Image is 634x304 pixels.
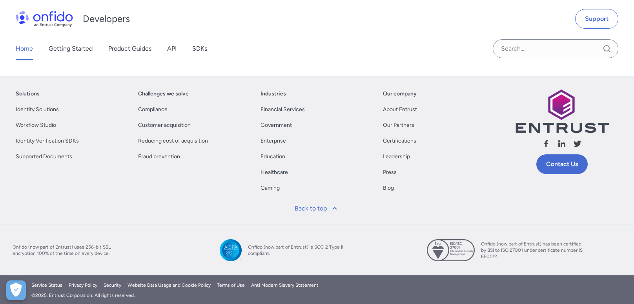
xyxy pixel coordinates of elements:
[138,89,189,99] a: Challenges we solve
[31,282,62,289] a: Service Status
[16,89,40,99] a: Solutions
[220,239,242,261] img: SOC 2 Type II compliant
[128,282,211,289] a: Website Data Usage and Cookie Policy
[69,282,97,289] a: Privacy Policy
[573,139,582,151] a: Follow us X (Twitter)
[16,105,59,114] a: Identity Solutions
[138,136,208,146] a: Reducing cost of acquisition
[138,152,180,161] a: Fraud prevention
[13,244,115,256] span: Onfido (now part of Entrust) uses 256-bit SSL encryption 100% of the time on every device.
[83,13,130,25] h1: Developers
[261,105,305,114] a: Financial Services
[217,282,245,289] a: Terms of Use
[541,139,551,148] svg: Follow us facebook
[138,121,191,130] a: Customer acquisition
[31,292,603,299] div: © 2025 . Entrust Corporation. All rights reserved.
[261,152,285,161] a: Education
[493,39,618,58] input: Onfido search input field
[192,38,207,60] a: SDKs
[573,139,582,148] svg: Follow us X (Twitter)
[383,105,417,114] a: About Entrust
[138,105,168,114] a: Compliance
[383,168,397,177] a: Press
[251,282,319,289] a: Anti Modern Slavery Statement
[515,89,609,133] img: Entrust logo
[575,9,618,29] a: Support
[248,244,350,256] span: Onfido (now part of Entrust) is SOC 2 Type II compliant.
[6,280,26,300] div: Cookie Preferences
[536,154,588,174] a: Contact Us
[261,183,280,193] a: Gaming
[16,136,79,146] a: Identity Verification SDKs
[383,89,417,99] a: Our company
[16,152,72,161] a: Supported Documents
[261,121,292,130] a: Government
[290,199,344,218] a: Back to top
[104,282,121,289] a: Security
[261,89,286,99] a: Industries
[383,121,414,130] a: Our Partners
[481,241,583,260] span: Onfido (now part of Entrust) has been certified by BSI to ISO 27001 under certificate number IS 6...
[167,38,177,60] a: API
[541,139,551,151] a: Follow us facebook
[261,136,286,146] a: Enterprise
[16,121,56,130] a: Workflow Studio
[557,139,567,151] a: Follow us linkedin
[261,168,288,177] a: Healthcare
[383,136,416,146] a: Certifications
[16,11,73,27] img: Onfido Logo
[557,139,567,148] svg: Follow us linkedin
[16,38,33,60] a: Home
[383,183,394,193] a: Blog
[6,280,26,300] button: Open Preferences
[108,38,151,60] a: Product Guides
[427,239,475,261] img: ISO 27001 certified
[383,152,410,161] a: Leadership
[49,38,93,60] a: Getting Started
